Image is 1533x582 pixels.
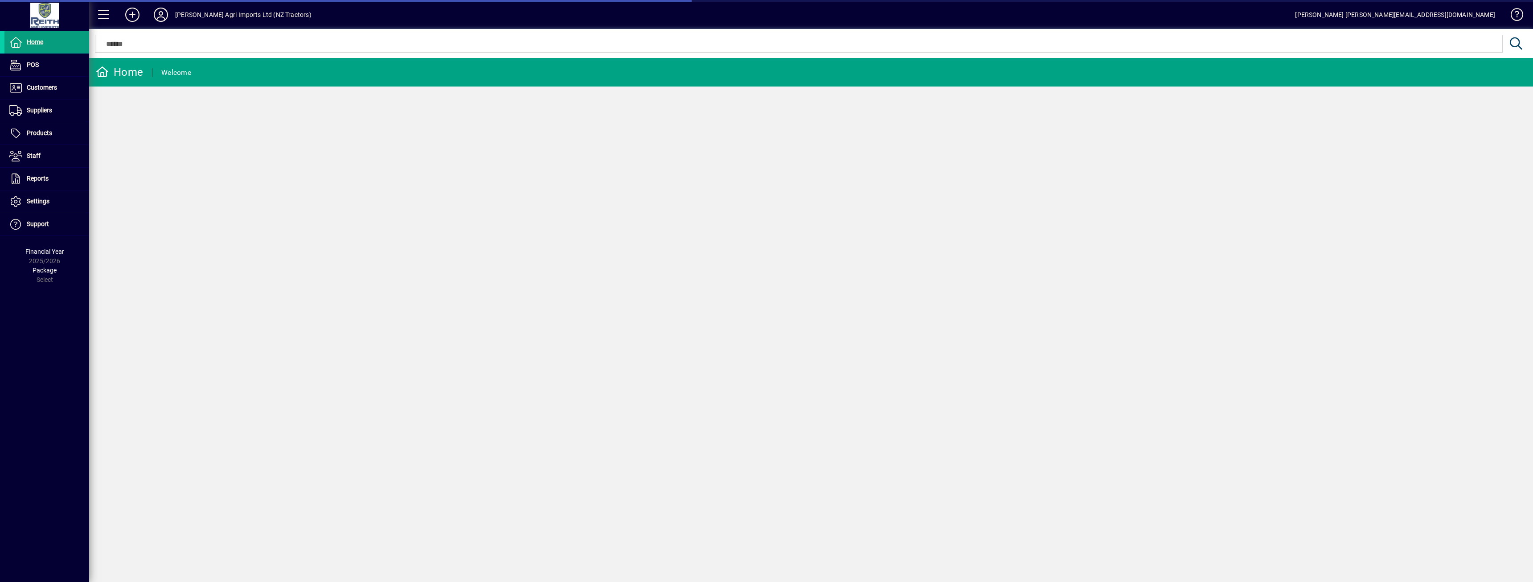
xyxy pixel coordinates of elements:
[27,38,43,45] span: Home
[27,107,52,114] span: Suppliers
[4,190,89,213] a: Settings
[4,213,89,235] a: Support
[4,54,89,76] a: POS
[27,84,57,91] span: Customers
[4,77,89,99] a: Customers
[4,145,89,167] a: Staff
[27,152,41,159] span: Staff
[147,7,175,23] button: Profile
[27,175,49,182] span: Reports
[27,61,39,68] span: POS
[33,267,57,274] span: Package
[96,65,143,79] div: Home
[1504,2,1522,31] a: Knowledge Base
[27,129,52,136] span: Products
[118,7,147,23] button: Add
[1295,8,1495,22] div: [PERSON_NAME] [PERSON_NAME][EMAIL_ADDRESS][DOMAIN_NAME]
[27,220,49,227] span: Support
[4,168,89,190] a: Reports
[4,122,89,144] a: Products
[25,248,64,255] span: Financial Year
[27,198,49,205] span: Settings
[161,66,191,80] div: Welcome
[4,99,89,122] a: Suppliers
[175,8,312,22] div: [PERSON_NAME] Agri-Imports Ltd (NZ Tractors)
